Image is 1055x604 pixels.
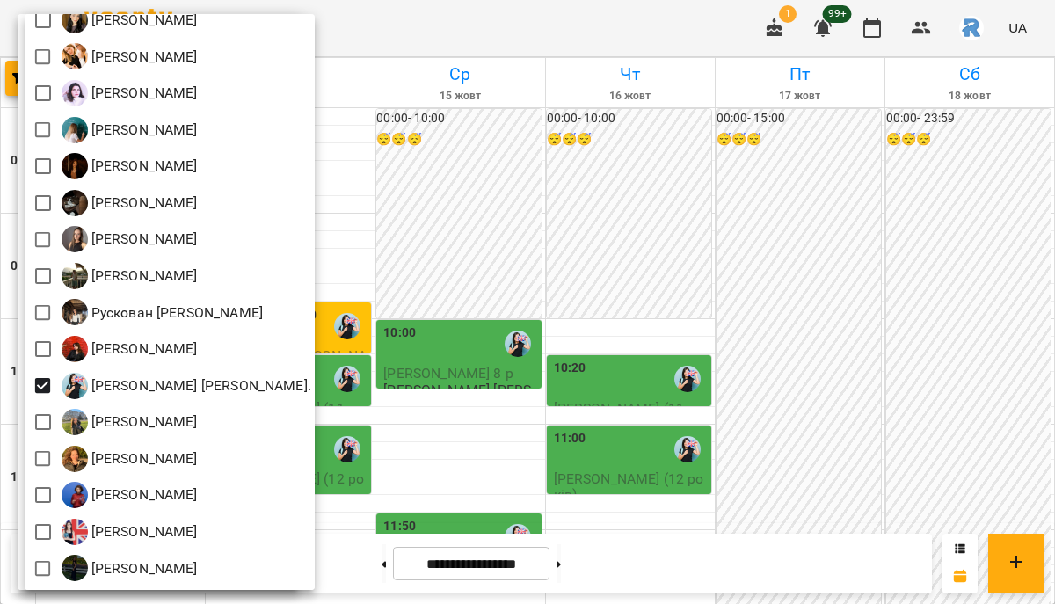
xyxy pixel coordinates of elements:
p: [PERSON_NAME] [88,120,198,141]
p: [PERSON_NAME] [88,558,198,579]
img: К [62,43,88,69]
img: Ш [62,446,88,472]
a: Ш [PERSON_NAME] [62,409,198,435]
a: К [PERSON_NAME] [62,7,198,33]
a: К [PERSON_NAME] [62,43,198,69]
p: [PERSON_NAME] [88,484,198,506]
p: [PERSON_NAME] [88,10,198,31]
div: Лоза Олександра Ігорівна [62,117,198,143]
p: Рускован [PERSON_NAME] [88,302,263,324]
div: Повар Ірина Володимирівна [62,226,198,252]
a: Ш [PERSON_NAME] [62,555,198,581]
img: К [62,7,88,33]
p: [PERSON_NAME] [88,47,198,68]
div: Оліярчук Поліна Сергіївна [62,153,198,179]
p: [PERSON_NAME] [88,266,198,287]
a: Ш [PERSON_NAME] [62,519,198,545]
p: [PERSON_NAME] [88,193,198,214]
div: Книжник Ілля Віталійович [62,43,198,69]
a: Ч [PERSON_NAME] [PERSON_NAME]. [62,373,311,399]
a: О [PERSON_NAME] [62,153,198,179]
img: Р [62,263,88,289]
a: К [PERSON_NAME] [62,80,198,106]
p: [PERSON_NAME] [88,411,198,433]
img: Ш [62,409,88,435]
p: [PERSON_NAME] [88,448,198,469]
a: Р [PERSON_NAME] [62,263,198,289]
div: Шульга Оксана Олександрівна [62,519,198,545]
p: [PERSON_NAME] [88,156,198,177]
p: [PERSON_NAME] [PERSON_NAME]. [88,375,311,397]
p: [PERSON_NAME] [88,229,198,250]
img: О [62,153,88,179]
div: Рускован Біанка Миколаївна [62,299,263,325]
a: П [PERSON_NAME] [62,226,198,252]
img: П [62,190,88,216]
a: Р Рускован [PERSON_NAME] [62,299,263,325]
div: Сосніцька Вероніка Павлівна [62,336,198,362]
a: П [PERSON_NAME] [62,190,198,216]
img: Л [62,117,88,143]
a: Л [PERSON_NAME] [62,117,198,143]
img: С [62,336,88,362]
img: Ш [62,519,88,545]
div: Шорбан Ангеліна Василівна [62,482,198,508]
div: Шамайло Наталія Миколаївна [62,409,198,435]
img: Р [62,299,88,325]
div: Шумило Юстина Остапівна [62,555,198,581]
img: Ш [62,555,88,581]
div: Романенко Карим Рустамович [62,263,198,289]
p: [PERSON_NAME] [88,338,198,360]
img: Ч [62,373,88,399]
img: П [62,226,88,252]
div: Челомбітько Варвара Олександр. [62,373,311,399]
img: Ш [62,482,88,508]
a: Ш [PERSON_NAME] [62,482,198,508]
p: [PERSON_NAME] [88,83,198,104]
div: Павлів Наталія Ігорівна [62,190,198,216]
a: Ш [PERSON_NAME] [62,446,198,472]
img: К [62,80,88,106]
div: Швець-Машкара Анастасія Сергіївна [62,446,198,472]
div: Ковальчук Юлія Олександрівна [62,80,198,106]
a: С [PERSON_NAME] [62,336,198,362]
p: [PERSON_NAME] [88,521,198,542]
